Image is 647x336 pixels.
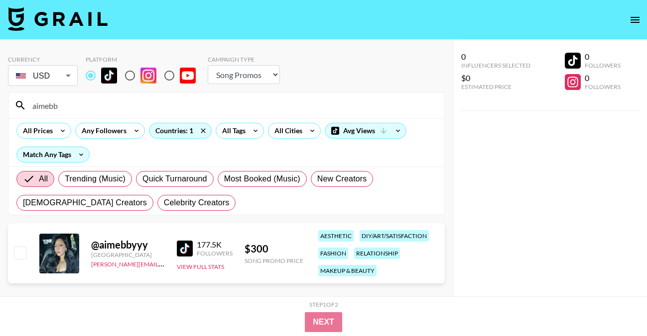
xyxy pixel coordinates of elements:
[23,197,147,209] span: [DEMOGRAPHIC_DATA] Creators
[245,243,303,255] div: $ 300
[91,251,165,258] div: [GEOGRAPHIC_DATA]
[625,10,645,30] button: open drawer
[305,312,342,332] button: Next
[26,97,438,113] input: Search by User Name
[461,83,530,90] div: Estimated Price
[318,265,377,276] div: makeup & beauty
[8,56,78,63] div: Currency
[149,123,211,138] div: Countries: 1
[101,68,117,84] img: TikTok
[318,248,348,259] div: fashion
[140,68,156,84] img: Instagram
[216,123,248,138] div: All Tags
[91,258,286,268] a: [PERSON_NAME][EMAIL_ADDRESS][PERSON_NAME][DOMAIN_NAME]
[245,257,303,264] div: Song Promo Price
[360,230,429,242] div: diy/art/satisfaction
[309,301,338,308] div: Step 1 of 2
[76,123,129,138] div: Any Followers
[10,67,76,84] div: USD
[197,250,233,257] div: Followers
[91,239,165,251] div: @ aimebbyyy
[180,68,196,84] img: YouTube
[318,230,354,242] div: aesthetic
[39,173,48,185] span: All
[208,56,280,63] div: Campaign Type
[86,56,204,63] div: Platform
[585,52,621,62] div: 0
[354,248,400,259] div: relationship
[164,197,230,209] span: Celebrity Creators
[585,73,621,83] div: 0
[461,73,530,83] div: $0
[8,7,108,31] img: Grail Talent
[597,286,635,324] iframe: Drift Widget Chat Controller
[461,52,530,62] div: 0
[65,173,126,185] span: Trending (Music)
[268,123,304,138] div: All Cities
[177,241,193,256] img: TikTok
[142,173,207,185] span: Quick Turnaround
[177,263,224,270] button: View Full Stats
[585,62,621,69] div: Followers
[224,173,300,185] span: Most Booked (Music)
[325,123,406,138] div: Avg Views
[17,123,55,138] div: All Prices
[17,147,89,162] div: Match Any Tags
[197,240,233,250] div: 177.5K
[585,83,621,90] div: Followers
[317,173,367,185] span: New Creators
[461,62,530,69] div: Influencers Selected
